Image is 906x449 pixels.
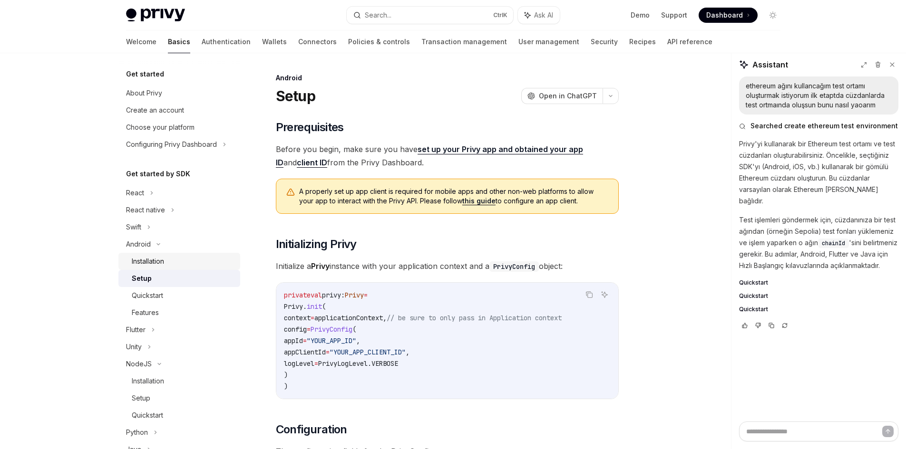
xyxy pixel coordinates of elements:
[118,119,240,136] a: Choose your platform
[364,291,368,299] span: =
[750,121,898,131] span: Searched create ethereum test environment
[739,292,898,300] a: Quickstart
[126,324,146,335] div: Flutter
[118,373,240,390] a: Installation
[307,336,356,345] span: "YOUR_APP_ID"
[132,410,163,421] div: Quickstart
[126,204,165,216] div: React native
[521,88,603,104] button: Open in ChatGPT
[765,8,780,23] button: Toggle dark mode
[284,325,307,334] span: config
[330,348,406,356] span: "YOUR_APP_CLIENT_ID"
[126,358,152,370] div: NodeJS
[126,187,144,199] div: React
[284,348,326,356] span: appClientId
[311,325,352,334] span: PrivyConfig
[276,422,347,437] span: Configuration
[126,221,141,233] div: Swift
[314,359,318,368] span: =
[307,302,322,311] span: init
[126,87,162,99] div: About Privy
[126,105,184,116] div: Create an account
[118,287,240,304] a: Quickstart
[126,122,195,133] div: Choose your platform
[667,30,712,53] a: API reference
[322,302,326,311] span: (
[126,30,156,53] a: Welcome
[132,375,164,387] div: Installation
[118,390,240,407] a: Setup
[699,8,758,23] a: Dashboard
[168,30,190,53] a: Basics
[132,307,159,318] div: Features
[118,253,240,270] a: Installation
[132,392,150,404] div: Setup
[276,73,619,83] div: Android
[118,407,240,424] a: Quickstart
[297,158,327,168] a: client ID
[739,214,898,271] p: Test işlemleri göndermek için, cüzdanınıza bir test ağından (örneğin Sepolia) test fonları yüklem...
[318,359,398,368] span: PrivyLogLevel.VERBOSE
[276,259,619,273] span: Initialize a instance with your application context and a object:
[132,256,164,267] div: Installation
[262,30,287,53] a: Wallets
[126,341,142,353] div: Unity
[126,9,185,22] img: light logo
[311,261,330,271] strong: Privy
[307,325,311,334] span: =
[118,270,240,287] a: Setup
[132,290,163,301] div: Quickstart
[739,121,898,131] button: Searched create ethereum test environment
[276,120,344,135] span: Prerequisites
[706,10,743,20] span: Dashboard
[739,306,898,313] a: Quickstart
[276,143,619,169] span: Before you begin, make sure you have and from the Privy Dashboard.
[126,168,190,180] h5: Get started by SDK
[739,306,768,313] span: Quickstart
[518,7,560,24] button: Ask AI
[365,10,391,21] div: Search...
[132,273,152,284] div: Setup
[299,187,609,206] span: A properly set up app client is required for mobile apps and other non-web platforms to allow you...
[462,197,496,205] a: this guide
[539,91,597,101] span: Open in ChatGPT
[276,237,357,252] span: Initializing Privy
[752,59,788,70] span: Assistant
[326,348,330,356] span: =
[661,10,687,20] a: Support
[118,85,240,102] a: About Privy
[739,138,898,207] p: Privy'yi kullanarak bir Ethereum test ortamı ve test cüzdanları oluşturabilirsiniz. Öncelikle, se...
[739,279,898,287] a: Quickstart
[421,30,507,53] a: Transaction management
[284,359,314,368] span: logLevel
[126,239,151,250] div: Android
[822,239,845,247] span: chainId
[387,314,562,322] span: // be sure to only pass in Application context
[311,314,314,322] span: =
[739,279,768,287] span: Quickstart
[126,68,164,80] h5: Get started
[202,30,251,53] a: Authentication
[284,371,288,379] span: )
[348,30,410,53] a: Policies & controls
[303,336,307,345] span: =
[286,188,295,197] svg: Warning
[345,291,364,299] span: Privy
[284,382,288,391] span: )
[356,336,360,345] span: ,
[583,288,595,301] button: Copy the contents from the code block
[631,10,650,20] a: Demo
[118,102,240,119] a: Create an account
[126,139,217,150] div: Configuring Privy Dashboard
[352,325,356,334] span: (
[739,292,768,300] span: Quickstart
[489,261,539,272] code: PrivyConfig
[284,302,307,311] span: Privy.
[493,11,507,19] span: Ctrl K
[598,288,611,301] button: Ask AI
[126,427,148,438] div: Python
[322,291,345,299] span: privy:
[118,304,240,321] a: Features
[746,81,892,110] div: ethereum ağını kullancağım test ortamı oluşturmak istiyorum ilk etaptda cüzdanlarda test ortmaınd...
[406,348,409,356] span: ,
